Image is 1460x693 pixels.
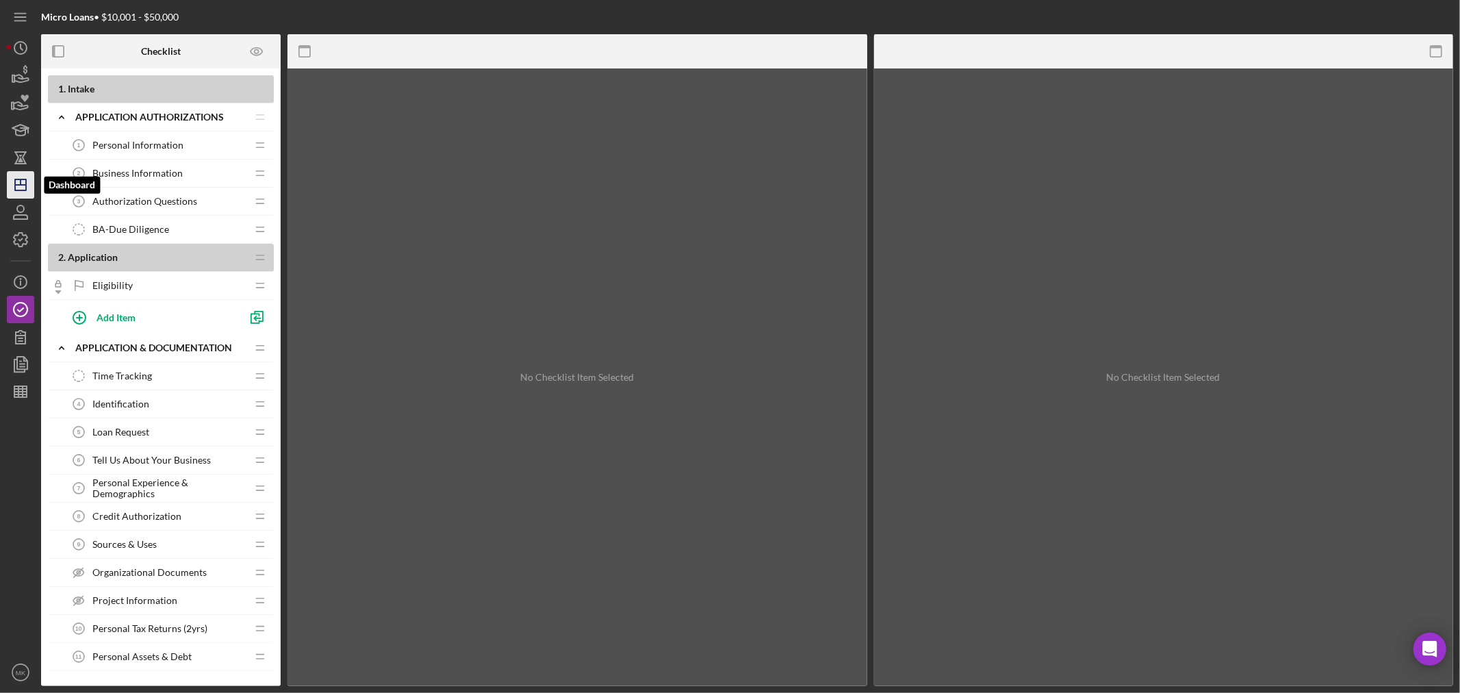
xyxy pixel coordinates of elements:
[41,12,179,23] div: • $10,001 - $50,000
[141,46,181,57] b: Checklist
[75,342,246,353] div: Application & Documentation
[92,280,133,291] span: Eligibility
[41,11,94,23] b: Micro Loans
[1107,372,1220,383] div: No Checklist Item Selected
[1413,633,1446,666] div: Open Intercom Messenger
[97,304,136,330] div: Add Item
[92,168,183,179] span: Business Information
[75,653,82,660] tspan: 11
[58,83,66,94] span: 1 .
[92,679,225,690] span: Personal Bank Statement (1mo)
[75,112,246,123] div: Application Authorizations
[77,457,81,464] tspan: 6
[92,539,157,550] span: Sources & Uses
[77,541,81,548] tspan: 9
[92,567,207,578] span: Organizational Documents
[77,485,81,492] tspan: 7
[92,511,181,522] span: Credit Authorization
[77,513,81,520] tspan: 8
[77,401,81,407] tspan: 4
[92,595,177,606] span: Project Information
[62,303,240,331] button: Add Item
[75,625,82,632] tspan: 10
[92,623,207,634] span: Personal Tax Returns (2yrs)
[520,372,634,383] div: No Checklist Item Selected
[92,399,149,409] span: Identification
[242,36,272,67] button: Preview as
[77,198,81,205] tspan: 3
[92,224,169,235] span: BA-Due Diligence
[92,140,183,151] span: Personal Information
[77,170,81,177] tspan: 2
[77,142,81,149] tspan: 1
[68,83,94,94] span: Intake
[77,429,81,436] tspan: 5
[92,427,149,438] span: Loan Request
[92,455,211,466] span: Tell Us About Your Business
[58,251,66,263] span: 2 .
[92,477,246,499] span: Personal Experience & Demographics
[68,251,118,263] span: Application
[7,659,34,686] button: MK
[92,370,152,381] span: Time Tracking
[92,651,192,662] span: Personal Assets & Debt
[92,196,197,207] span: Authorization Questions
[16,669,26,677] text: MK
